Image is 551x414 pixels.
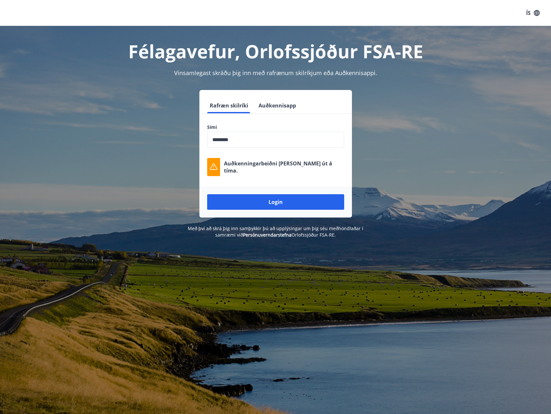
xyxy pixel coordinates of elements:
p: Auðkenningarbeiðni [PERSON_NAME] út á tíma. [224,160,344,174]
label: Sími [207,124,344,130]
a: Persónuverndarstefna [243,232,291,238]
span: Með því að skrá þig inn samþykkir þú að upplýsingar um þig séu meðhöndlaðar í samræmi við Orlofss... [188,225,363,238]
button: Rafræn skilríki [207,98,251,113]
button: Login [207,194,344,210]
h1: Félagavefur, Orlofssjóður FSA-RE [51,39,501,63]
button: ÍS [523,7,543,19]
span: Vinsamlegast skráðu þig inn með rafrænum skilríkjum eða Auðkennisappi. [174,69,377,77]
button: Auðkennisapp [256,98,299,113]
